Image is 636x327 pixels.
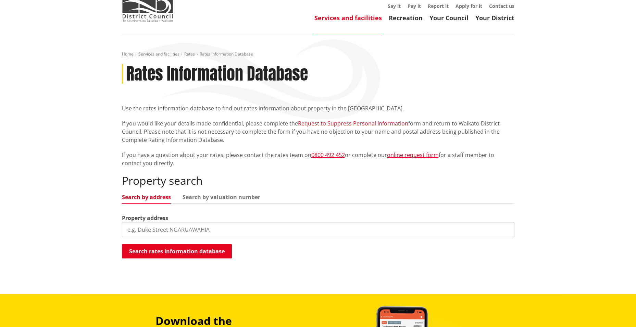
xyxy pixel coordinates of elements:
input: e.g. Duke Street NGARUAWAHIA [122,222,514,237]
span: Rates Information Database [200,51,253,57]
a: Search by valuation number [183,194,260,200]
nav: breadcrumb [122,51,514,57]
button: Search rates information database [122,244,232,258]
p: If you have a question about your rates, please contact the rates team on or complete our for a s... [122,151,514,167]
a: Rates [184,51,195,57]
a: Recreation [389,14,423,22]
a: Pay it [408,3,421,9]
p: Use the rates information database to find out rates information about property in the [GEOGRAPHI... [122,104,514,112]
a: Report it [428,3,449,9]
a: Search by address [122,194,171,200]
a: 0800 492 452 [311,151,345,159]
label: Property address [122,214,168,222]
h1: Rates Information Database [126,64,308,84]
a: Apply for it [456,3,482,9]
p: If you would like your details made confidential, please complete the form and return to Waikato ... [122,119,514,144]
a: Request to Suppress Personal Information [298,120,408,127]
h2: Property search [122,174,514,187]
a: Services and facilities [138,51,179,57]
a: Contact us [489,3,514,9]
a: Your District [475,14,514,22]
a: Services and facilities [314,14,382,22]
a: Your Council [429,14,469,22]
a: Say it [388,3,401,9]
a: Home [122,51,134,57]
iframe: Messenger Launcher [604,298,629,323]
a: online request form [387,151,439,159]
